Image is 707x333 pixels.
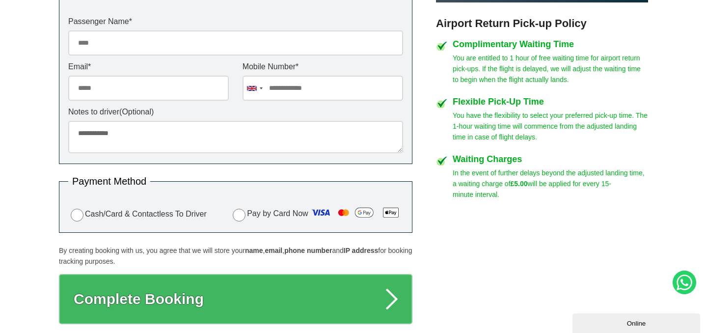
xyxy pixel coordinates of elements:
p: You are entitled to 1 hour of free waiting time for airport return pick-ups. If the flight is del... [453,53,648,85]
h4: Waiting Charges [453,155,648,164]
p: By creating booking with us, you agree that we will store your , , and for booking tracking purpo... [59,245,412,267]
h4: Flexible Pick-Up Time [453,97,648,106]
label: Notes to driver [68,108,403,116]
strong: name [245,247,263,254]
p: In the event of further delays beyond the adjusted landing time, a waiting charge of will be appl... [453,167,648,200]
label: Pay by Card Now [230,205,403,223]
label: Mobile Number [243,63,403,71]
strong: email [265,247,282,254]
label: Email [68,63,229,71]
iframe: chat widget [572,311,702,333]
strong: £5.00 [511,180,528,188]
strong: phone number [284,247,332,254]
legend: Payment Method [68,176,150,186]
div: United Kingdom: +44 [243,76,266,100]
span: (Optional) [119,108,154,116]
input: Cash/Card & Contactless To Driver [71,209,83,222]
h4: Complimentary Waiting Time [453,40,648,49]
label: Cash/Card & Contactless To Driver [68,207,207,222]
h3: Airport Return Pick-up Policy [436,17,648,30]
strong: IP address [344,247,379,254]
p: You have the flexibility to select your preferred pick-up time. The 1-hour waiting time will comm... [453,110,648,142]
label: Passenger Name [68,18,403,26]
input: Pay by Card Now [233,209,245,222]
button: Complete Booking [59,274,412,324]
